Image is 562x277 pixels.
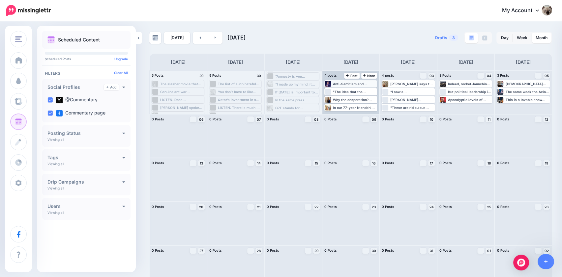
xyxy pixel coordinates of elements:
span: 0 Posts [324,117,337,121]
span: 11 [488,118,490,121]
img: calendar-grey-darker.png [152,35,158,41]
div: In the same press conference as that word salad, [PERSON_NAME] insisted that, among other respons... [275,98,318,102]
span: 07 [257,118,261,121]
span: 22 [314,205,318,209]
span: 0 Posts [267,161,279,165]
h4: 30 [255,73,262,79]
span: 5 Posts [152,73,164,77]
span: Drafts [435,36,447,40]
span: 26 [545,205,548,209]
span: 0 Posts [267,117,279,121]
span: 0 Posts [439,205,452,209]
a: 29 [313,248,320,254]
div: [PERSON_NAME] says the grant to Tikvah must be understood within “the framework” of authoritarian... [390,82,434,86]
h4: [DATE] [343,58,358,66]
span: 27 [199,249,203,252]
div: Open Intercom Messenger [513,255,529,270]
span: 10 [429,118,433,121]
span: Post [346,74,358,77]
a: 06 [198,116,205,122]
div: Apocalyptic levels of anarchy would be too kind a way to describe this horror show. [URL][DOMAIN_... [448,98,492,102]
a: Note [361,73,377,79]
a: Week [513,33,531,43]
span: 02 [545,249,549,252]
a: 09 [370,116,377,122]
span: 0 Posts [497,161,509,165]
span: 20 [199,205,203,209]
a: 24 [428,204,435,210]
a: 03 [428,73,435,79]
a: Month [532,33,551,43]
div: The same week the Axios autopen story dropped, the Wall Street Journal published a letter purport... [505,90,549,94]
span: Note [363,74,375,77]
a: Clear All [114,71,128,75]
div: But political leadership is hard. For leaders that have failed to be [PERSON_NAME]—to deal with t... [448,90,492,94]
span: 0 Posts [152,248,164,252]
span: 3 Posts [497,73,509,77]
div: The slasher movie that Hollywood is living through—box office deflation, audiences vanishing, lay... [160,82,203,86]
div: Anti-Semitism and conspiracy theories about malign [DEMOGRAPHIC_DATA] control of world affairs ha... [333,82,377,86]
a: 05 [543,73,550,79]
a: 19 [543,160,550,166]
a: 30 [370,248,377,254]
h4: [DATE] [516,58,531,66]
span: 0 Posts [439,248,452,252]
span: 25 [487,205,491,209]
span: 23 [372,205,376,209]
span: 06 [199,118,203,121]
h4: Drip Campaigns [47,180,122,184]
a: 01 [486,248,492,254]
a: 02 [543,248,550,254]
span: 0 Posts [267,205,279,209]
a: 08 [313,116,320,122]
span: 0 Posts [152,161,164,165]
div: [PERSON_NAME] suggests that the Eastern setting and ancient provenance of the [DEMOGRAPHIC_DATA] ... [390,98,434,102]
a: 21 [255,204,262,210]
div: If [DATE] is important to you, it is because of what happened on that day. And what happened on t... [275,90,318,94]
span: 3 Posts [439,73,452,77]
div: LISTEN: Does [PERSON_NAME] help or hurt himself by using the weapons of the presidency as persona... [160,98,203,102]
a: 25 [486,204,492,210]
a: 04 [486,73,492,79]
div: Palestining is the act of turning homegrown public anger outward and aiming it at [GEOGRAPHIC_DAT... [160,113,203,117]
img: paragraph-boxed.png [469,35,474,40]
span: 0 Posts [382,161,394,165]
div: Qatar’s investment in soft power projection is by now world famous. In recent years, Qatar has sp... [218,98,261,102]
span: 12 [545,118,548,121]
div: Why the desperation? Why does the fact that [PERSON_NAME] supported Israel and detested anti-Semi... [333,98,377,102]
span: 0 Posts [439,117,452,121]
span: 05 [545,74,549,77]
span: 0 Posts [324,161,337,165]
a: Drafts3 [431,32,462,44]
img: calendar.png [47,36,55,43]
a: 17 [428,160,435,166]
div: The critic [PERSON_NAME] recalled being advised by [PERSON_NAME] not to cancel a party the day af... [218,113,261,117]
a: 10 [428,116,435,122]
span: 0 Posts [382,248,394,252]
span: 28 [257,249,261,252]
h4: [DATE] [171,58,186,66]
span: 0 Posts [497,117,509,121]
div: LISTEN: There is much to discuss about [PERSON_NAME] historic proposal for ending the war in [GEO... [218,106,261,110]
a: 13 [198,160,205,166]
div: [PERSON_NAME] spoke at the pro-Nazi Bundist rally held at [GEOGRAPHIC_DATA] on [DATE]. And he wou... [160,106,203,110]
img: facebook-grey-square.png [482,36,487,40]
h4: [DATE] [401,58,416,66]
h4: [DATE] [458,58,473,66]
a: 20 [198,204,205,210]
div: "These are ridiculous demands. The Democrats are the minority party. The only leverage here they ... [390,106,434,110]
span: 0 Posts [209,248,222,252]
h4: [DATE] [286,58,301,66]
div: The list of such hateful activity at [PERSON_NAME][GEOGRAPHIC_DATA][US_STATE] and other academic ... [218,82,261,86]
div: You don’t have to like [PERSON_NAME], but you have to work with him—he’s the [DEMOGRAPHIC_DATA] p... [218,90,261,94]
p: Scheduled Content [58,38,100,42]
span: 04 [487,74,491,77]
span: 0 Posts [152,205,164,209]
a: 16 [370,160,377,166]
span: 21 [257,205,260,209]
span: 17 [430,162,433,165]
a: Post [344,73,360,79]
a: Add [104,84,119,90]
span: 0 Posts [382,117,394,121]
a: 31 [428,248,435,254]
